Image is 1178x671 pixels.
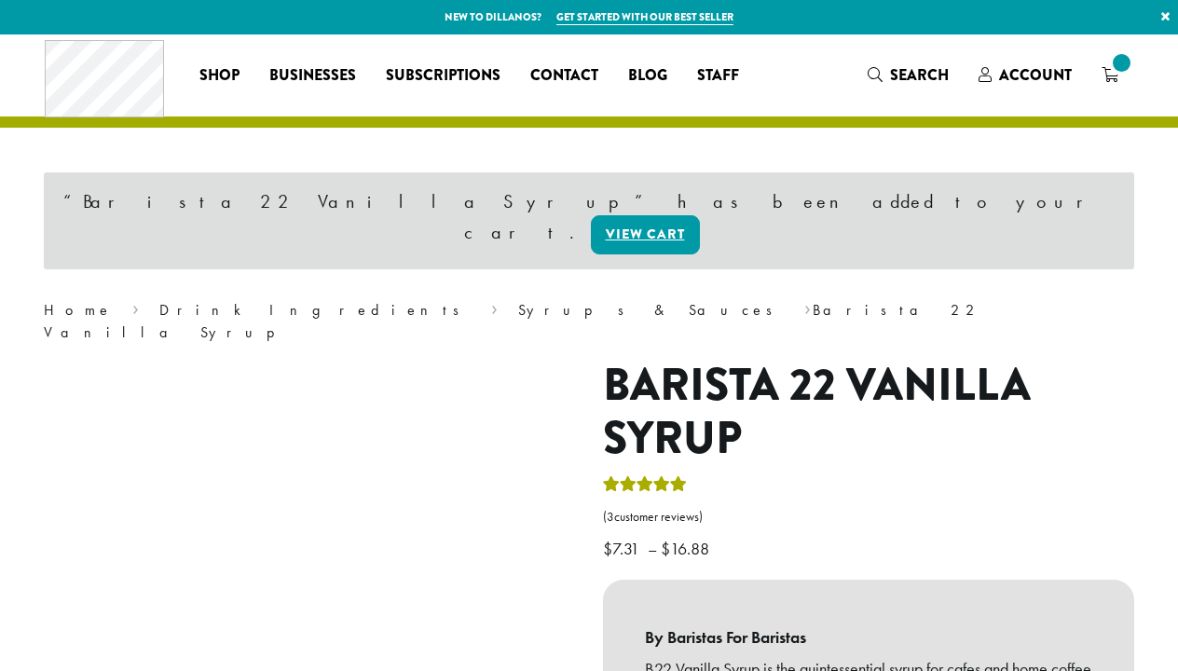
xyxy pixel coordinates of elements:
div: “Barista 22 Vanilla Syrup” has been added to your cart. [44,172,1134,269]
span: Staff [697,64,739,88]
bdi: 16.88 [661,538,714,559]
span: Contact [530,64,598,88]
span: › [804,293,811,322]
span: Blog [628,64,667,88]
a: Shop [185,61,254,90]
span: $ [603,538,612,559]
a: View cart [591,215,700,254]
a: Get started with our best seller [556,9,733,25]
span: $ [661,538,670,559]
a: Staff [682,61,754,90]
h1: Barista 22 Vanilla Syrup [603,359,1134,466]
a: Drink Ingredients [159,300,472,320]
span: Account [999,64,1072,86]
a: Search [853,60,964,90]
bdi: 7.31 [603,538,644,559]
span: 3 [607,509,614,525]
span: Search [890,64,949,86]
a: (3customer reviews) [603,508,1134,527]
a: Syrups & Sauces [518,300,785,320]
span: › [491,293,498,322]
b: By Baristas For Baristas [645,622,1092,653]
a: Home [44,300,113,320]
span: Subscriptions [386,64,500,88]
span: › [132,293,139,322]
div: Rated 5.00 out of 5 [603,473,687,501]
span: Shop [199,64,240,88]
nav: Breadcrumb [44,299,1134,344]
span: – [648,538,657,559]
span: Businesses [269,64,356,88]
